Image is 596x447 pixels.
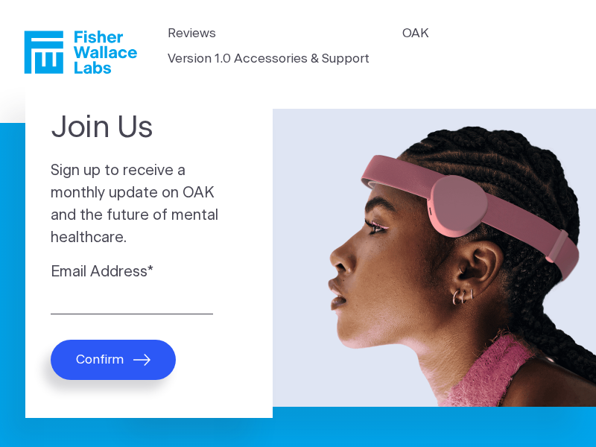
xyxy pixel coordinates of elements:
h1: Join Us [51,110,247,145]
span: Confirm [76,352,124,367]
a: Reviews [168,24,216,43]
a: Fisher Wallace [24,31,137,74]
button: Confirm [51,340,176,380]
a: OAK [402,24,429,43]
p: Sign up to receive a monthly update on OAK and the future of mental healthcare. [51,160,247,249]
a: Version 1.0 Accessories & Support [168,49,370,69]
label: Email Address [51,261,247,284]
